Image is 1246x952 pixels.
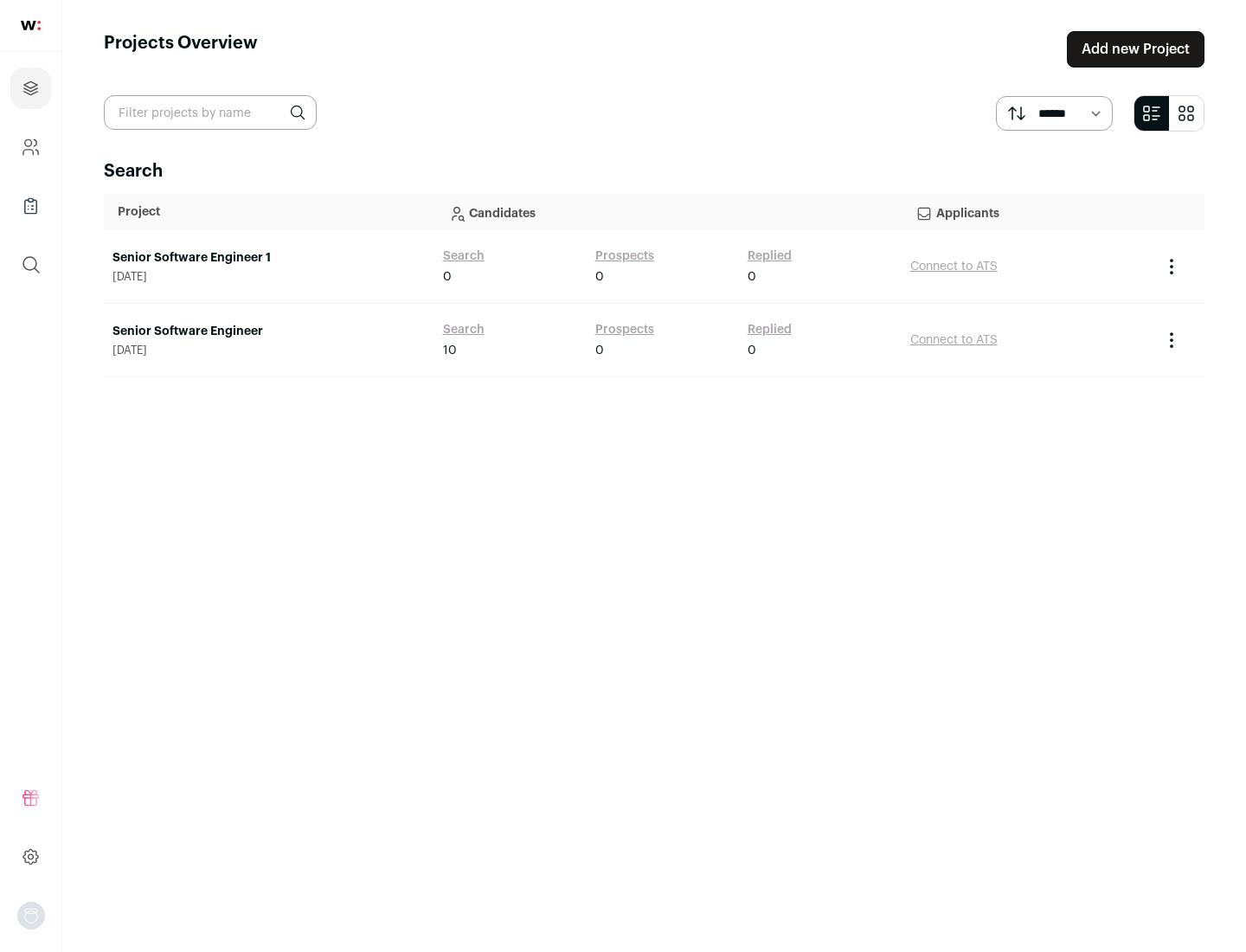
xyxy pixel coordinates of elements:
[910,334,998,346] a: Connect to ATS
[104,159,1204,183] h2: Search
[748,268,756,286] span: 0
[1067,31,1204,68] a: Add new Project
[443,342,457,359] span: 10
[10,68,51,109] a: Projects
[443,248,485,265] a: Search
[17,902,45,929] img: nopic.png
[17,902,45,929] button: Open dropdown
[910,261,998,273] a: Connect to ATS
[104,31,258,68] h1: Projects Overview
[112,249,426,267] a: Senior Software Engineer 1
[21,21,41,30] img: wellfound-shorthand-0d5821cbd27db2630d0214b213865d53afaa358527fdda9d0ea32b1df1b89c2c.svg
[595,342,604,359] span: 0
[443,321,485,338] a: Search
[112,344,426,357] span: [DATE]
[112,270,426,284] span: [DATE]
[443,268,452,286] span: 0
[10,185,51,227] a: Company Lists
[1161,256,1182,277] button: Project Actions
[595,268,604,286] span: 0
[748,342,756,359] span: 0
[1161,330,1182,351] button: Project Actions
[748,248,792,265] a: Replied
[595,248,654,265] a: Prospects
[448,195,888,229] p: Candidates
[10,126,51,168] a: Company and ATS Settings
[104,95,317,130] input: Filter projects by name
[118,203,421,221] p: Project
[112,323,426,340] a: Senior Software Engineer
[748,321,792,338] a: Replied
[915,195,1139,229] p: Applicants
[595,321,654,338] a: Prospects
